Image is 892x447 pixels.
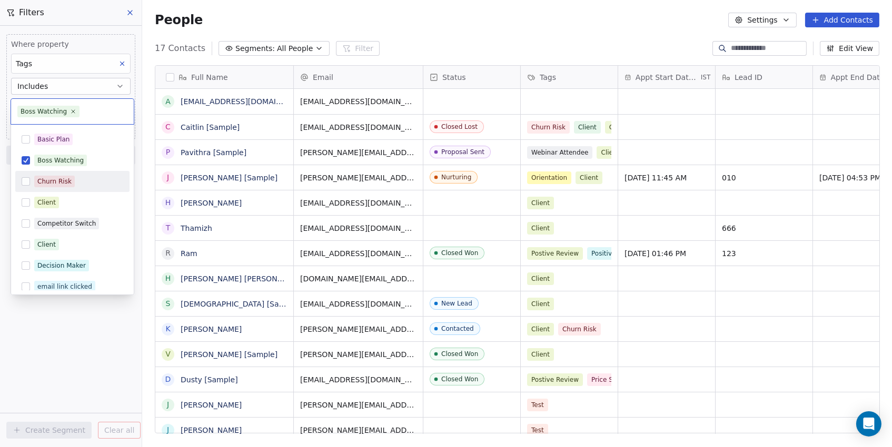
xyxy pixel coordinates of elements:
[37,156,84,165] div: Boss Watching
[37,282,92,291] div: email link clicked
[37,261,86,270] div: Decision Maker
[37,135,70,144] div: Basic Plan
[37,177,72,186] div: Churn Risk
[37,198,56,207] div: Client
[37,240,56,249] div: Client
[37,219,96,228] div: Competitor Switch
[21,107,67,116] div: Boss Watching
